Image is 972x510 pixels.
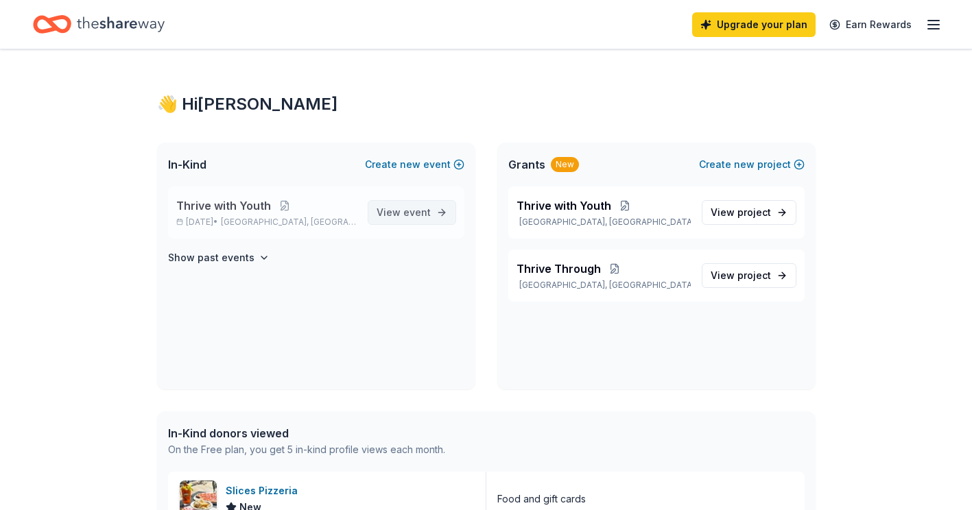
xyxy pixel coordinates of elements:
[368,200,456,225] a: View event
[168,156,206,173] span: In-Kind
[33,8,165,40] a: Home
[403,206,431,218] span: event
[226,483,303,499] div: Slices Pizzeria
[711,267,771,284] span: View
[168,441,445,458] div: On the Free plan, you get 5 in-kind profile views each month.
[737,269,771,281] span: project
[176,197,271,214] span: Thrive with Youth
[497,491,586,507] div: Food and gift cards
[699,156,805,173] button: Createnewproject
[821,12,920,37] a: Earn Rewards
[517,197,611,214] span: Thrive with Youth
[168,425,445,441] div: In-Kind donors viewed
[365,156,464,173] button: Createnewevent
[168,250,270,266] button: Show past events
[176,217,357,228] p: [DATE] •
[702,263,796,288] a: View project
[168,250,254,266] h4: Show past events
[221,217,356,228] span: [GEOGRAPHIC_DATA], [GEOGRAPHIC_DATA]
[692,12,816,37] a: Upgrade your plan
[702,200,796,225] a: View project
[517,217,691,228] p: [GEOGRAPHIC_DATA], [GEOGRAPHIC_DATA]
[508,156,545,173] span: Grants
[737,206,771,218] span: project
[517,260,601,277] span: Thrive Through
[551,157,579,172] div: New
[517,280,691,291] p: [GEOGRAPHIC_DATA], [GEOGRAPHIC_DATA]
[377,204,431,221] span: View
[711,204,771,221] span: View
[400,156,420,173] span: new
[734,156,755,173] span: new
[157,93,816,115] div: 👋 Hi [PERSON_NAME]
